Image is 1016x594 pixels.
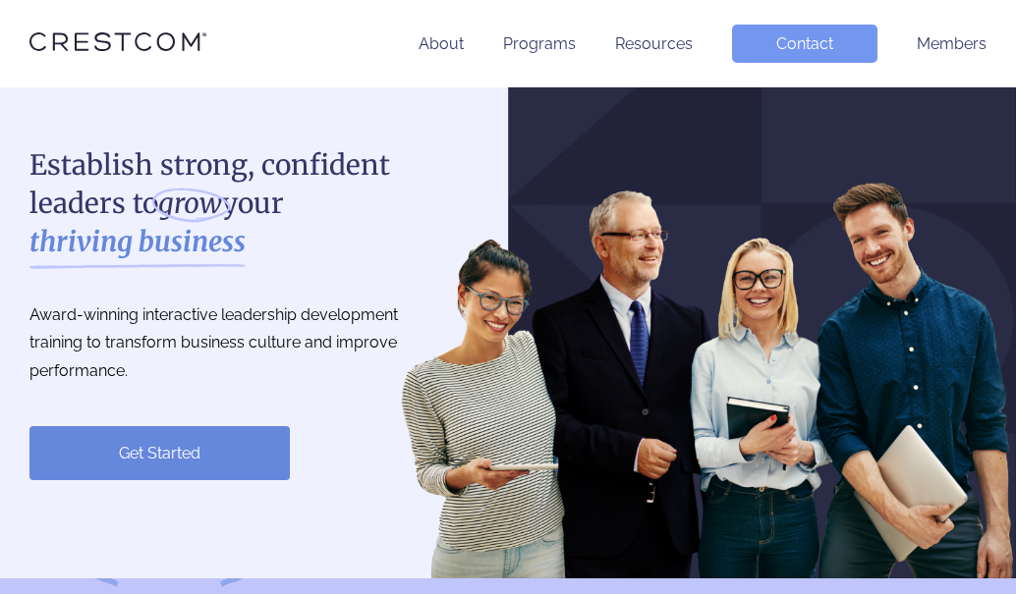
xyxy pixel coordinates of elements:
h1: Establish strong, confident leaders to your [29,146,442,262]
a: About [419,34,464,53]
a: Get Started [29,426,290,480]
strong: thriving business [29,223,246,261]
a: Resources [615,34,693,53]
a: Members [917,34,987,53]
p: Award-winning interactive leadership development training to transform business culture and impro... [29,301,442,386]
i: grow [158,185,222,223]
a: Contact [732,25,877,63]
a: Programs [503,34,576,53]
